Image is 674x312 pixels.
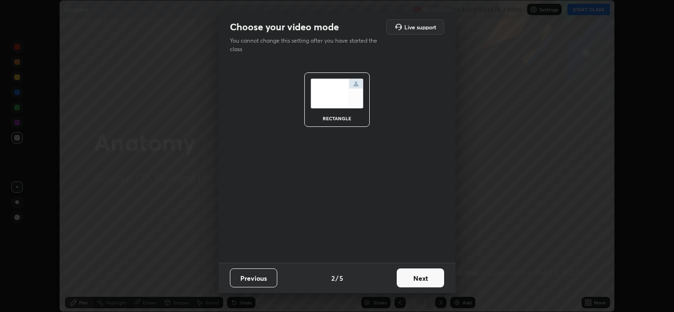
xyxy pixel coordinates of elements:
[339,273,343,283] h4: 5
[336,273,338,283] h4: /
[310,79,364,108] img: normalScreenIcon.ae25ed63.svg
[230,36,383,53] p: You cannot change this setting after you have started the class
[397,268,444,287] button: Next
[404,24,436,30] h5: Live support
[331,273,335,283] h4: 2
[230,268,277,287] button: Previous
[230,21,339,33] h2: Choose your video mode
[318,116,356,121] div: rectangle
